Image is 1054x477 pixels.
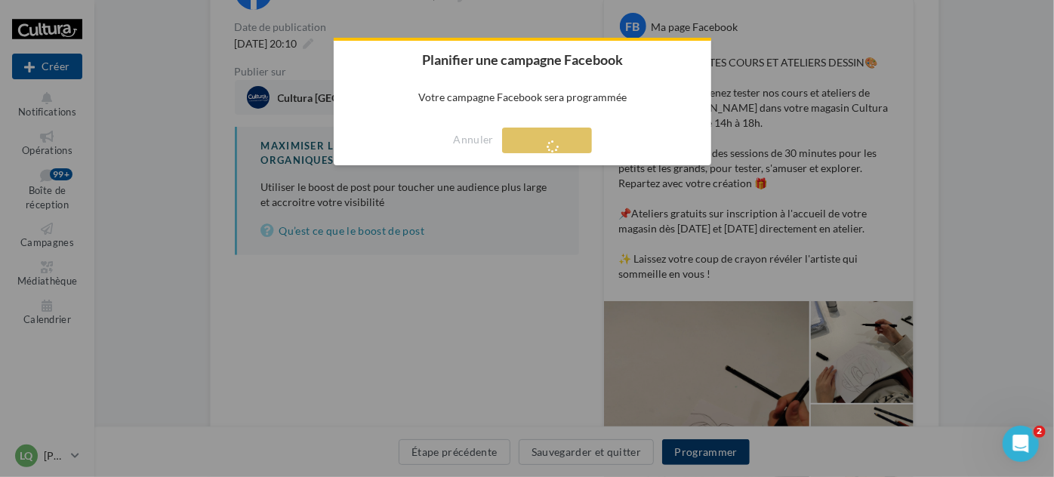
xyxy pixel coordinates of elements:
[334,41,711,78] h2: Planifier une campagne Facebook
[334,78,711,115] p: Votre campagne Facebook sera programmée
[453,128,493,152] button: Annuler
[502,128,592,153] button: Programmer
[1003,426,1039,462] iframe: Intercom live chat
[1034,426,1046,438] span: 2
